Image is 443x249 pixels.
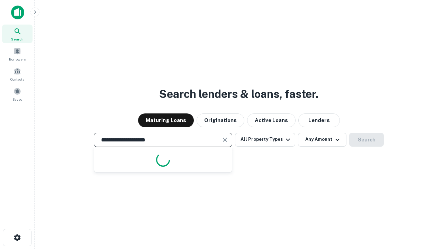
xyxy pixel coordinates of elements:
[220,135,230,145] button: Clear
[2,85,33,103] a: Saved
[11,6,24,19] img: capitalize-icon.png
[10,76,24,82] span: Contacts
[2,65,33,83] a: Contacts
[408,172,443,205] iframe: Chat Widget
[11,36,24,42] span: Search
[159,86,318,102] h3: Search lenders & loans, faster.
[12,96,22,102] span: Saved
[138,113,194,127] button: Maturing Loans
[298,113,340,127] button: Lenders
[9,56,26,62] span: Borrowers
[2,25,33,43] a: Search
[197,113,244,127] button: Originations
[247,113,296,127] button: Active Loans
[2,45,33,63] a: Borrowers
[298,133,346,147] button: Any Amount
[235,133,295,147] button: All Property Types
